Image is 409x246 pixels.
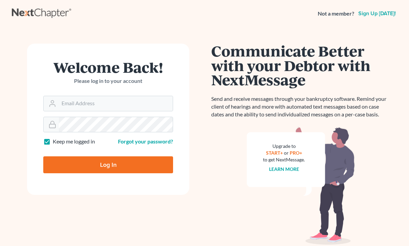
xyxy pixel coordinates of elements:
h1: Communicate Better with your Debtor with NextMessage [211,44,390,87]
span: or [284,150,289,156]
h1: Welcome Back! [43,60,173,74]
label: Keep me logged in [53,138,95,146]
a: PRO+ [290,150,302,156]
a: Learn more [269,166,299,172]
a: START+ [266,150,283,156]
strong: Not a member? [318,10,354,18]
input: Email Address [59,96,173,111]
a: Sign up [DATE]! [357,11,397,16]
p: Please log in to your account [43,77,173,85]
div: Upgrade to [263,143,305,150]
a: Forgot your password? [118,138,173,144]
p: Send and receive messages through your bankruptcy software. Remind your client of hearings and mo... [211,95,390,118]
div: to get NextMessage. [263,156,305,163]
input: Log In [43,156,173,173]
img: nextmessage_bg-59042aed3d76b12b5cd301f8e5b87938c9018125f34e5fa2b7a6b67550977c72.svg [247,127,355,245]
